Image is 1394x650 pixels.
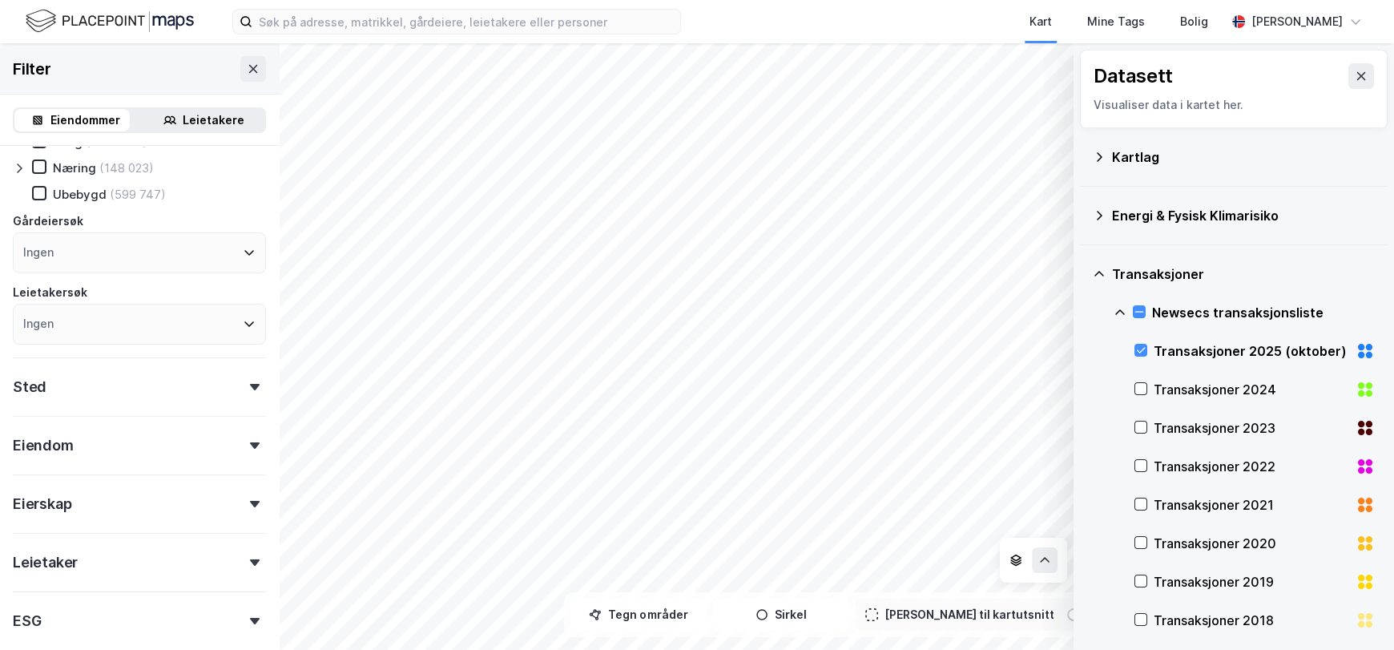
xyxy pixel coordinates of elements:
[13,56,51,82] div: Filter
[23,314,54,333] div: Ingen
[183,111,244,130] div: Leietakere
[13,377,46,397] div: Sted
[1152,303,1375,322] div: Newsecs transaksjonsliste
[1154,611,1349,630] div: Transaksjoner 2018
[53,160,96,176] div: Næring
[713,599,849,631] button: Sirkel
[1154,380,1349,399] div: Transaksjoner 2024
[1154,418,1349,438] div: Transaksjoner 2023
[1112,264,1375,284] div: Transaksjoner
[23,243,54,262] div: Ingen
[1112,147,1375,167] div: Kartlag
[1087,12,1145,31] div: Mine Tags
[13,212,83,231] div: Gårdeiersøk
[1251,12,1343,31] div: [PERSON_NAME]
[1029,12,1052,31] div: Kart
[13,495,71,514] div: Eierskap
[252,10,680,34] input: Søk på adresse, matrikkel, gårdeiere, leietakere eller personer
[13,283,87,302] div: Leietakersøk
[13,436,74,455] div: Eiendom
[1154,457,1349,476] div: Transaksjoner 2022
[1112,206,1375,225] div: Energi & Fysisk Klimarisiko
[1314,573,1394,650] div: Kontrollprogram for chat
[13,553,78,572] div: Leietaker
[110,187,166,202] div: (599 747)
[1154,572,1349,591] div: Transaksjoner 2019
[1154,341,1349,361] div: Transaksjoner 2025 (oktober)
[13,612,41,631] div: ESG
[1180,12,1208,31] div: Bolig
[1094,63,1173,89] div: Datasett
[1154,534,1349,553] div: Transaksjoner 2020
[50,111,120,130] div: Eiendommer
[26,7,194,35] img: logo.f888ab2527a4732fd821a326f86c7f29.svg
[1154,495,1349,515] div: Transaksjoner 2021
[1094,95,1374,115] div: Visualiser data i kartet her.
[570,599,707,631] button: Tegn områder
[53,187,107,202] div: Ubebygd
[1314,573,1394,650] iframe: Chat Widget
[884,605,1054,624] div: [PERSON_NAME] til kartutsnitt
[99,160,154,176] div: (148 023)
